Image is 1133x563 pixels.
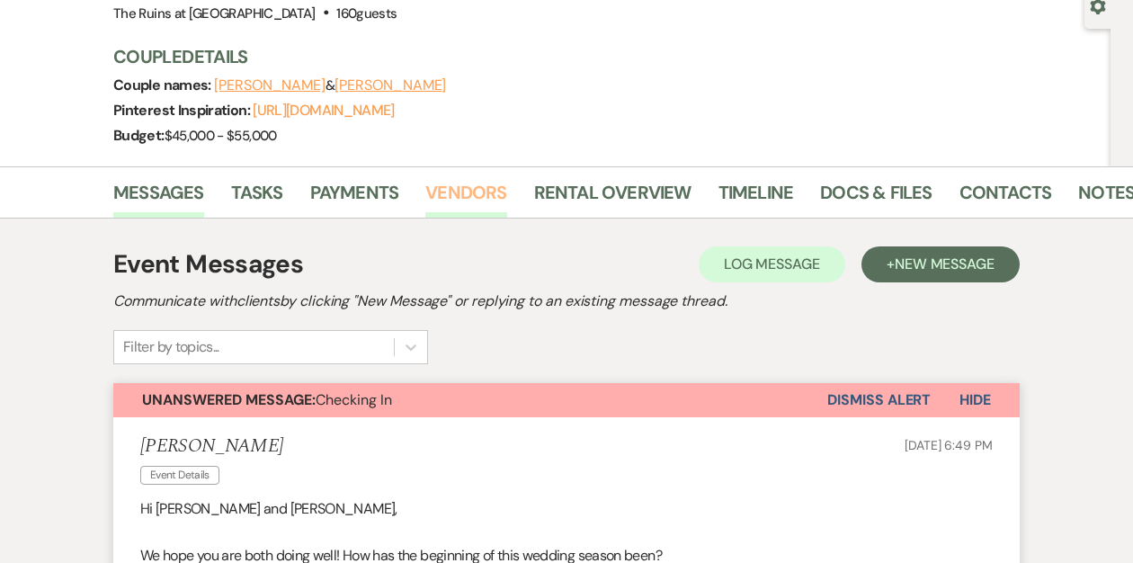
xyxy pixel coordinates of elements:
a: Docs & Files [820,178,932,218]
div: Filter by topics... [123,336,219,358]
button: Dismiss Alert [827,383,931,417]
button: Log Message [699,246,845,282]
span: Checking In [142,390,392,409]
span: Log Message [724,255,820,273]
a: Messages [113,178,204,218]
span: The Ruins at [GEOGRAPHIC_DATA] [113,4,316,22]
span: & [214,76,446,94]
span: Hi [PERSON_NAME] and [PERSON_NAME], [140,499,397,518]
a: [URL][DOMAIN_NAME] [253,101,394,120]
span: Hide [959,390,991,409]
a: Rental Overview [534,178,691,218]
a: Tasks [231,178,283,218]
a: Timeline [718,178,794,218]
span: Couple names: [113,76,214,94]
span: Budget: [113,126,165,145]
a: Contacts [959,178,1052,218]
a: Vendors [425,178,506,218]
span: 160 guests [336,4,397,22]
h1: Event Messages [113,246,303,283]
button: Hide [931,383,1020,417]
span: Pinterest Inspiration: [113,101,253,120]
h3: Couple Details [113,44,1093,69]
span: $45,000 - $55,000 [165,127,277,145]
button: Unanswered Message:Checking In [113,383,827,417]
button: +New Message [861,246,1020,282]
button: [PERSON_NAME] [335,78,446,93]
a: Payments [310,178,399,218]
span: New Message [895,255,995,273]
h5: [PERSON_NAME] [140,435,283,458]
span: Event Details [140,466,219,485]
h2: Communicate with clients by clicking "New Message" or replying to an existing message thread. [113,290,1020,312]
button: [PERSON_NAME] [214,78,326,93]
span: [DATE] 6:49 PM [905,437,993,453]
strong: Unanswered Message: [142,390,316,409]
